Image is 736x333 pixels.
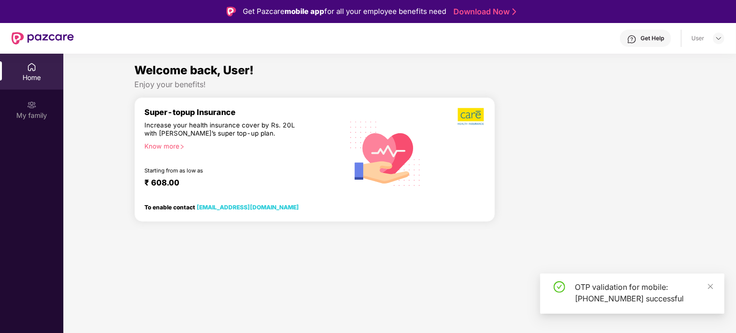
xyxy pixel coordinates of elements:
[458,107,485,126] img: b5dec4f62d2307b9de63beb79f102df3.png
[453,7,513,17] a: Download Now
[691,34,704,42] div: User
[144,142,337,149] div: Know more
[144,121,302,138] div: Increase your health insurance cover by Rs. 20L with [PERSON_NAME]’s super top-up plan.
[512,7,516,17] img: Stroke
[343,110,428,196] img: svg+xml;base64,PHN2ZyB4bWxucz0iaHR0cDovL3d3dy53My5vcmcvMjAwMC9zdmciIHhtbG5zOnhsaW5rPSJodHRwOi8vd3...
[179,144,185,149] span: right
[707,283,714,290] span: close
[134,63,254,77] span: Welcome back, User!
[144,204,299,210] div: To enable contact
[285,7,324,16] strong: mobile app
[715,34,723,42] img: svg+xml;base64,PHN2ZyBpZD0iRHJvcGRvd24tMzJ4MzIiIHhtbG5zPSJodHRwOi8vd3d3LnczLm9yZy8yMDAwL3N2ZyIgd2...
[144,178,333,189] div: ₹ 608.00
[575,281,713,304] div: OTP validation for mobile: [PHONE_NUMBER] successful
[27,100,36,110] img: svg+xml;base64,PHN2ZyB3aWR0aD0iMjAiIGhlaWdodD0iMjAiIHZpZXdCb3g9IjAgMCAyMCAyMCIgZmlsbD0ibm9uZSIgeG...
[197,204,299,211] a: [EMAIL_ADDRESS][DOMAIN_NAME]
[641,34,664,42] div: Get Help
[144,107,343,117] div: Super-topup Insurance
[134,80,665,90] div: Enjoy your benefits!
[243,6,446,17] div: Get Pazcare for all your employee benefits need
[554,281,565,293] span: check-circle
[144,167,302,174] div: Starting from as low as
[226,7,236,16] img: Logo
[627,34,637,44] img: svg+xml;base64,PHN2ZyBpZD0iSGVscC0zMngzMiIgeG1sbnM9Imh0dHA6Ly93d3cudzMub3JnLzIwMDAvc3ZnIiB3aWR0aD...
[12,32,74,45] img: New Pazcare Logo
[27,62,36,72] img: svg+xml;base64,PHN2ZyBpZD0iSG9tZSIgeG1sbnM9Imh0dHA6Ly93d3cudzMub3JnLzIwMDAvc3ZnIiB3aWR0aD0iMjAiIG...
